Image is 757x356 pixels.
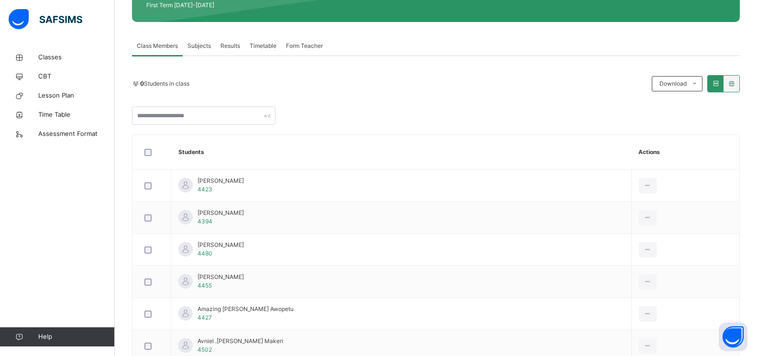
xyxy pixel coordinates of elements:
[137,42,178,50] span: Class Members
[719,323,747,351] button: Open asap
[187,42,211,50] span: Subjects
[197,241,244,249] span: [PERSON_NAME]
[38,110,115,120] span: Time Table
[197,282,212,289] span: 4455
[197,186,212,193] span: 4423
[197,337,283,345] span: Avniel .[PERSON_NAME] Makeri
[197,177,244,185] span: [PERSON_NAME]
[197,346,212,353] span: 4502
[140,80,144,87] b: 0
[197,273,244,281] span: [PERSON_NAME]
[38,72,115,81] span: CBT
[171,135,632,170] th: Students
[197,209,244,217] span: [PERSON_NAME]
[197,314,212,321] span: 4427
[631,135,739,170] th: Actions
[286,42,323,50] span: Form Teacher
[38,129,115,139] span: Assessment Format
[659,79,687,88] span: Download
[38,53,115,62] span: Classes
[197,250,212,257] span: 4480
[220,42,240,50] span: Results
[9,9,82,29] img: safsims
[38,332,114,342] span: Help
[140,79,189,88] span: Students in class
[197,218,212,225] span: 4394
[197,305,294,313] span: Amazing [PERSON_NAME] Awopetu
[38,91,115,100] span: Lesson Plan
[250,42,276,50] span: Timetable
